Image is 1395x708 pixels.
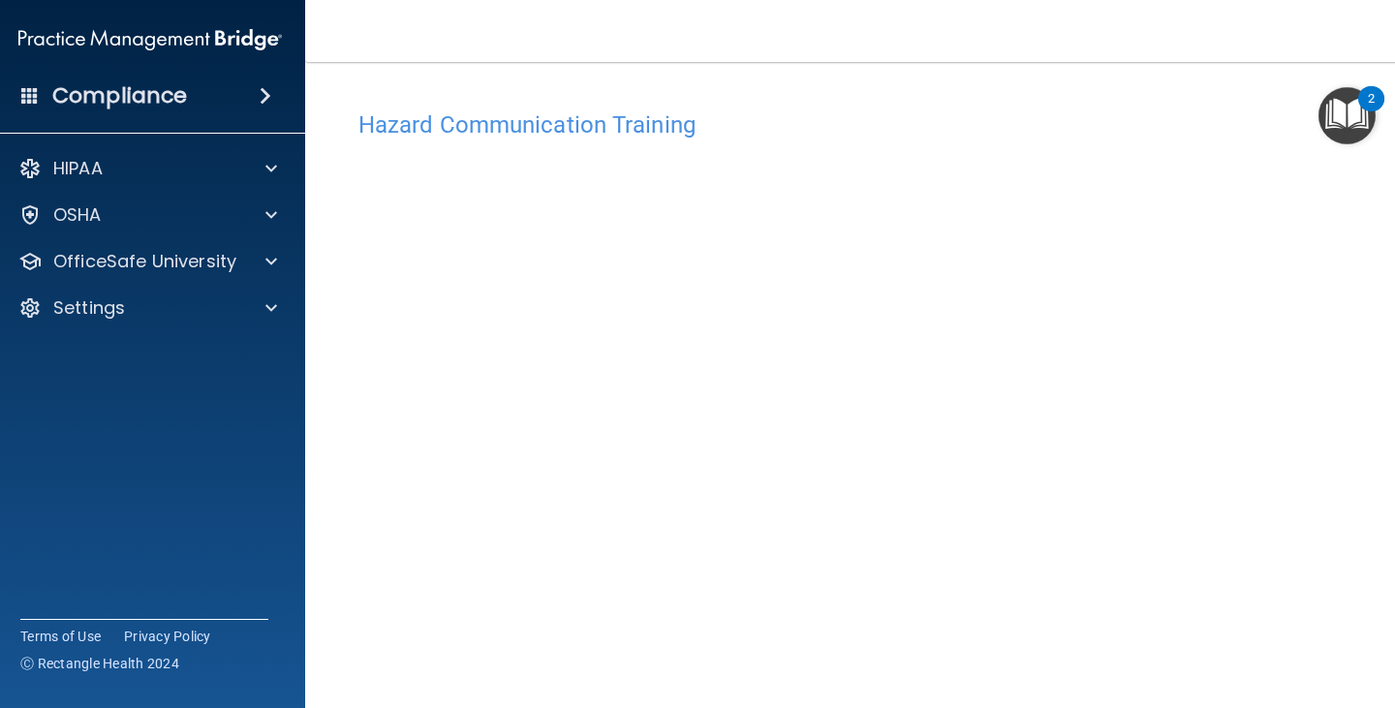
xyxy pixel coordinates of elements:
[18,157,277,180] a: HIPAA
[20,654,179,673] span: Ⓒ Rectangle Health 2024
[18,250,277,273] a: OfficeSafe University
[18,203,277,227] a: OSHA
[1318,87,1376,144] button: Open Resource Center, 2 new notifications
[1368,99,1375,124] div: 2
[53,203,102,227] p: OSHA
[124,627,211,646] a: Privacy Policy
[20,627,101,646] a: Terms of Use
[18,296,277,320] a: Settings
[53,157,103,180] p: HIPAA
[53,296,125,320] p: Settings
[53,250,236,273] p: OfficeSafe University
[18,20,282,59] img: PMB logo
[52,82,187,109] h4: Compliance
[358,112,1347,138] h4: Hazard Communication Training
